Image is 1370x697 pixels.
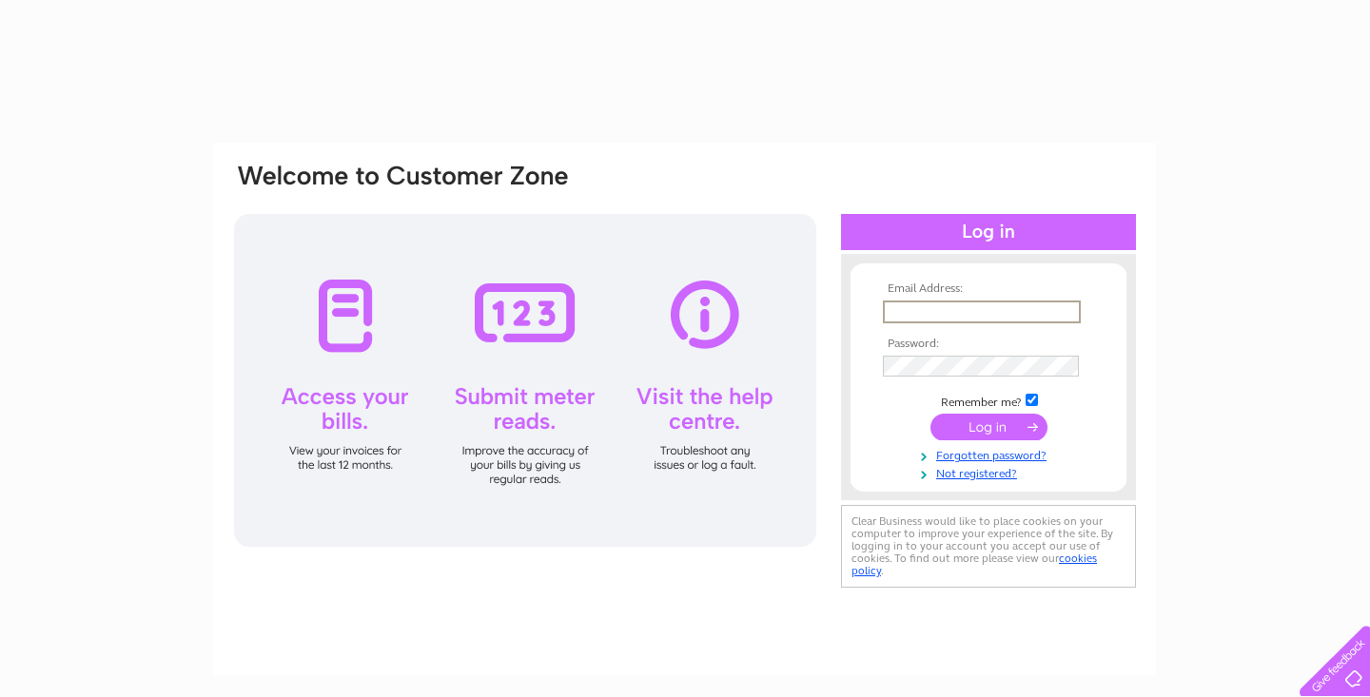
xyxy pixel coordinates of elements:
th: Email Address: [878,282,1099,296]
a: Forgotten password? [883,445,1099,463]
div: Clear Business would like to place cookies on your computer to improve your experience of the sit... [841,505,1136,588]
a: cookies policy [851,552,1097,577]
input: Submit [930,414,1047,440]
a: Not registered? [883,463,1099,481]
td: Remember me? [878,391,1099,410]
th: Password: [878,338,1099,351]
